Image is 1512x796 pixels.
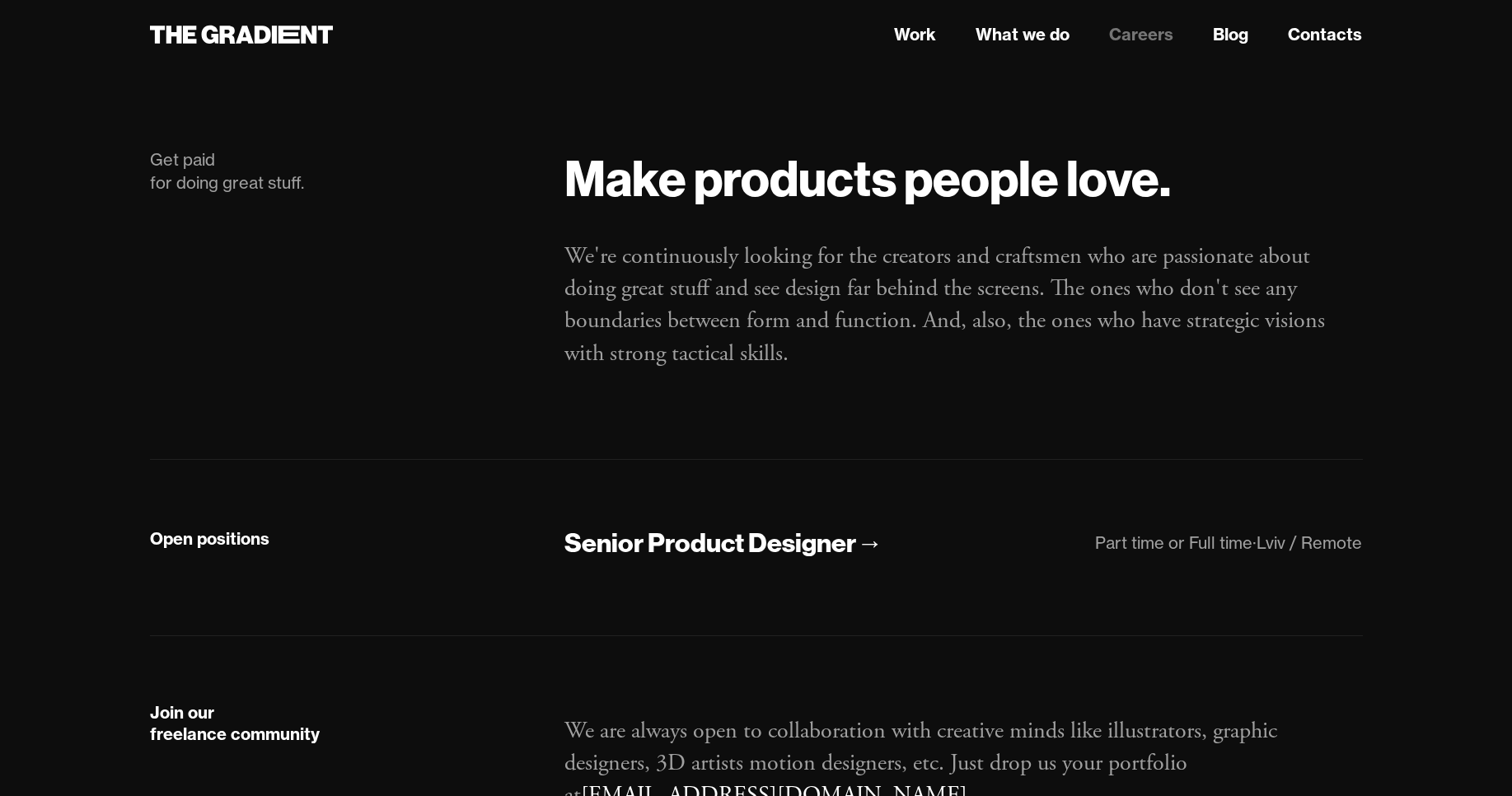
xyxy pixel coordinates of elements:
[1109,22,1173,47] a: Careers
[1095,532,1252,553] div: Part time or Full time
[564,526,856,560] div: Senior Product Designer
[1288,22,1362,47] a: Contacts
[564,147,1171,209] strong: Make products people love.
[150,528,269,549] strong: Open positions
[1213,22,1248,47] a: Blog
[1252,532,1257,553] div: ·
[976,22,1070,47] a: What we do
[894,22,936,47] a: Work
[856,526,882,560] div: →
[564,241,1362,370] p: We're continuously looking for the creators and craftsmen who are passionate about doing great st...
[1257,532,1362,553] div: Lviv / Remote
[564,526,882,561] a: Senior Product Designer→
[150,148,532,194] div: Get paid for doing great stuff.
[150,702,320,744] strong: Join our freelance community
